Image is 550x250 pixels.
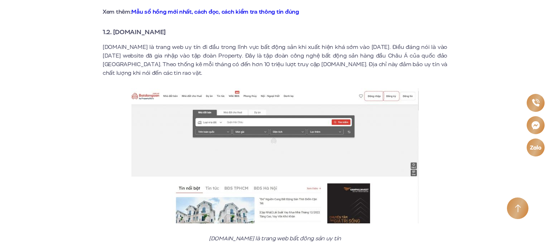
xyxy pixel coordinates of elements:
[131,88,419,223] img: Batdongsan.com.vn là trang web bất đông sản uy tín
[209,235,341,242] em: [DOMAIN_NAME] là trang web bất đông sản uy tín
[515,204,521,213] img: Arrow icon
[532,99,540,107] img: Phone icon
[530,145,542,150] img: Zalo icon
[103,43,447,77] p: [DOMAIN_NAME] là trang web uy tín đi đầu trong lĩnh vực bất động sản khi xuất hiện khá sớm vào [D...
[531,121,540,129] img: Messenger icon
[103,27,166,37] strong: 1.2. [DOMAIN_NAME]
